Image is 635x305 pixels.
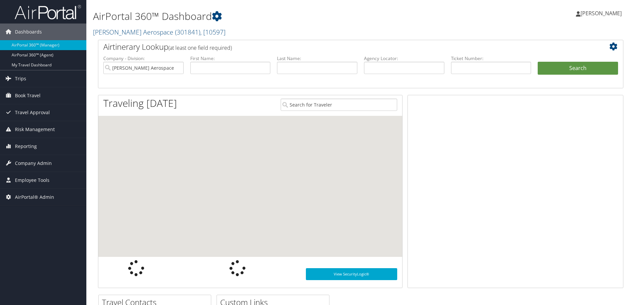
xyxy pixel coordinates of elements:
[103,55,184,62] label: Company - Division:
[103,41,574,52] h2: Airtinerary Lookup
[581,10,622,17] span: [PERSON_NAME]
[93,28,226,37] a: [PERSON_NAME] Aerospace
[168,44,232,51] span: (at least one field required)
[15,104,50,121] span: Travel Approval
[103,96,177,110] h1: Traveling [DATE]
[538,62,618,75] button: Search
[451,55,531,62] label: Ticket Number:
[190,55,271,62] label: First Name:
[576,3,628,23] a: [PERSON_NAME]
[15,155,52,172] span: Company Admin
[306,268,397,280] a: View SecurityLogic®
[15,24,42,40] span: Dashboards
[15,4,81,20] img: airportal-logo.png
[15,172,49,189] span: Employee Tools
[364,55,444,62] label: Agency Locator:
[175,28,200,37] span: ( 301841 )
[200,28,226,37] span: , [ 10597 ]
[15,189,54,205] span: AirPortal® Admin
[93,9,450,23] h1: AirPortal 360™ Dashboard
[277,55,357,62] label: Last Name:
[15,70,26,87] span: Trips
[15,87,41,104] span: Book Travel
[15,138,37,155] span: Reporting
[281,99,397,111] input: Search for Traveler
[15,121,55,138] span: Risk Management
